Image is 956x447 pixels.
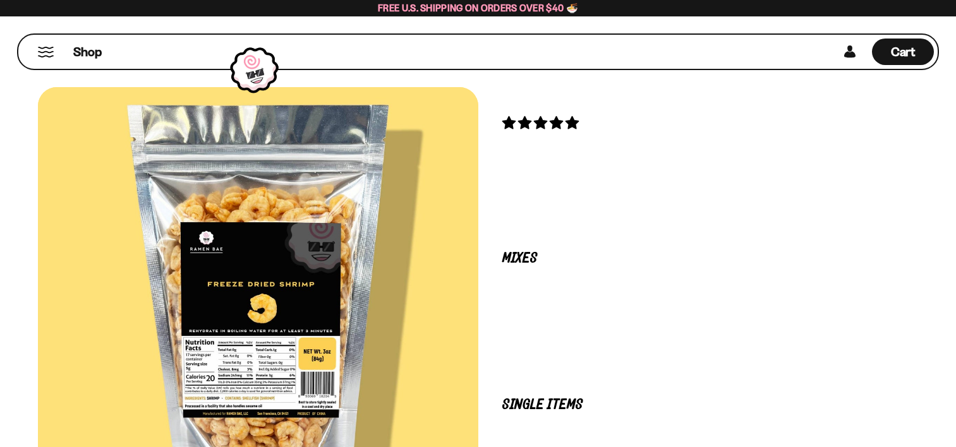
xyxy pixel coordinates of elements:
span: Cart [891,44,916,59]
p: Single Items [502,399,894,411]
a: Cart [872,35,934,69]
button: Mobile Menu Trigger [37,47,54,57]
a: Shop [73,39,102,65]
p: Mixes [502,253,894,265]
span: 4.90 stars [502,115,581,131]
span: Free U.S. Shipping on Orders over $40 🍜 [378,2,578,14]
span: Shop [73,44,102,61]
